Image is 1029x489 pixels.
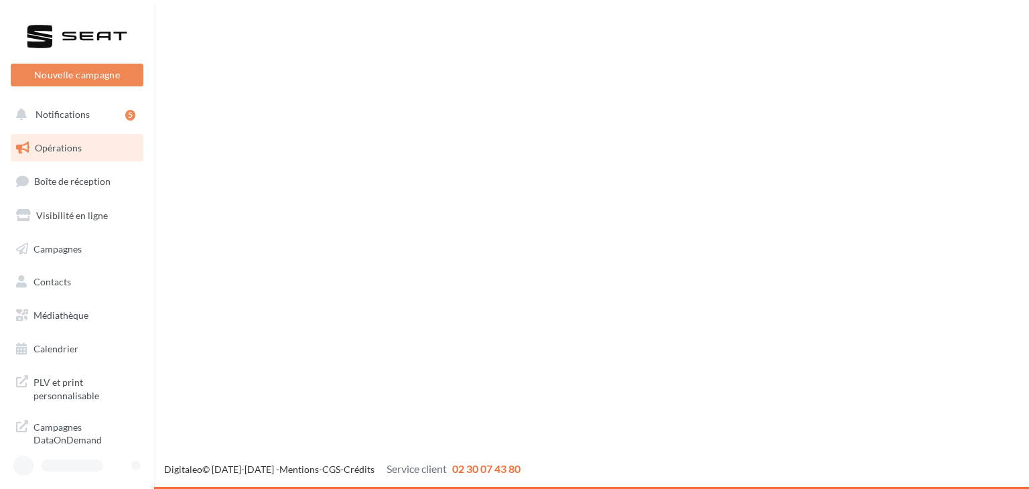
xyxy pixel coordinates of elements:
span: Médiathèque [33,309,88,321]
span: Contacts [33,276,71,287]
a: Calendrier [8,335,146,363]
span: Boîte de réception [34,176,111,187]
a: Contacts [8,268,146,296]
a: CGS [322,464,340,475]
span: Service client [387,462,447,475]
span: © [DATE]-[DATE] - - - [164,464,521,475]
a: Médiathèque [8,301,146,330]
a: Mentions [279,464,319,475]
span: Visibilité en ligne [36,210,108,221]
a: Campagnes [8,235,146,263]
span: Campagnes DataOnDemand [33,418,138,447]
a: Boîte de réception [8,167,146,196]
a: Campagnes DataOnDemand [8,413,146,452]
button: Notifications 5 [8,100,141,129]
span: Campagnes [33,242,82,254]
a: Opérations [8,134,146,162]
span: 02 30 07 43 80 [452,462,521,475]
span: PLV et print personnalisable [33,373,138,402]
span: Calendrier [33,343,78,354]
a: PLV et print personnalisable [8,368,146,407]
span: Notifications [36,109,90,120]
button: Nouvelle campagne [11,64,143,86]
a: Digitaleo [164,464,202,475]
div: 5 [125,110,135,121]
a: Visibilité en ligne [8,202,146,230]
a: Crédits [344,464,374,475]
span: Opérations [35,142,82,153]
